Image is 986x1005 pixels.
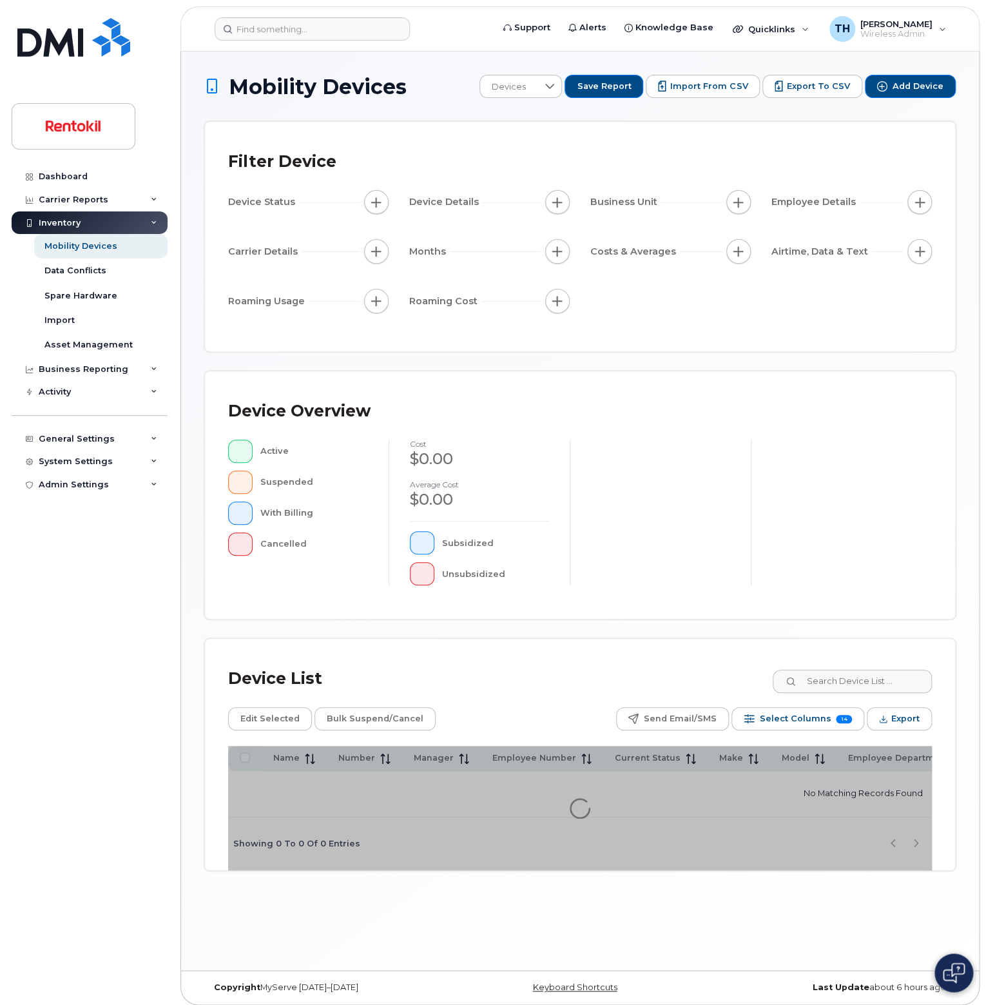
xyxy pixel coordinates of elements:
[442,562,550,585] div: Unsubsidized
[228,395,371,428] div: Device Overview
[644,709,717,728] span: Send Email/SMS
[228,145,336,179] div: Filter Device
[891,709,920,728] span: Export
[327,709,423,728] span: Bulk Suspend/Cancel
[865,75,956,98] button: Add Device
[867,707,932,730] button: Export
[228,707,312,730] button: Edit Selected
[762,75,862,98] button: Export to CSV
[773,670,932,693] input: Search Device List ...
[836,715,852,723] span: 14
[893,81,943,92] span: Add Device
[943,962,965,983] img: Open chat
[314,707,436,730] button: Bulk Suspend/Cancel
[204,982,455,993] div: MyServe [DATE]–[DATE]
[590,245,680,259] span: Costs & Averages
[409,195,483,209] span: Device Details
[409,295,481,308] span: Roaming Cost
[228,662,322,696] div: Device List
[731,707,864,730] button: Select Columns 14
[577,81,631,92] span: Save Report
[260,440,369,463] div: Active
[228,295,309,308] span: Roaming Usage
[813,982,869,992] strong: Last Update
[771,195,860,209] span: Employee Details
[646,75,760,98] button: Import from CSV
[410,489,549,511] div: $0.00
[410,480,549,489] h4: Average cost
[410,448,549,470] div: $0.00
[228,245,302,259] span: Carrier Details
[771,245,872,259] span: Airtime, Data & Text
[240,709,300,728] span: Edit Selected
[229,75,407,98] span: Mobility Devices
[759,709,831,728] span: Select Columns
[565,75,643,98] button: Save Report
[532,982,617,992] a: Keyboard Shortcuts
[260,532,369,556] div: Cancelled
[616,707,729,730] button: Send Email/SMS
[705,982,956,993] div: about 6 hours ago
[590,195,661,209] span: Business Unit
[260,471,369,494] div: Suspended
[670,81,748,92] span: Import from CSV
[410,440,549,448] h4: cost
[787,81,850,92] span: Export to CSV
[409,245,450,259] span: Months
[260,502,369,525] div: With Billing
[442,531,550,554] div: Subsidized
[214,982,260,992] strong: Copyright
[480,75,537,99] span: Devices
[228,195,299,209] span: Device Status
